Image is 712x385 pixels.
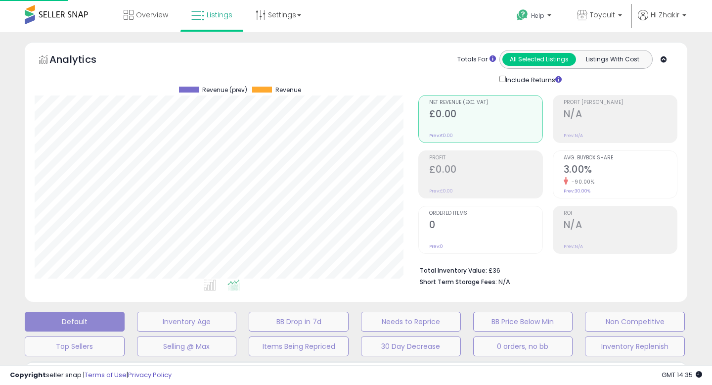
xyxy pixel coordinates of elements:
[429,219,542,233] h2: 0
[420,266,487,275] b: Total Inventory Value:
[25,312,125,332] button: Default
[564,188,590,194] small: Prev: 30.00%
[531,11,544,20] span: Help
[361,312,461,332] button: Needs to Reprice
[49,52,116,69] h5: Analytics
[429,188,453,194] small: Prev: £0.00
[420,264,670,276] li: £36
[429,164,542,177] h2: £0.00
[564,243,583,249] small: Prev: N/A
[429,243,443,249] small: Prev: 0
[564,133,583,139] small: Prev: N/A
[590,10,615,20] span: Toycult
[429,155,542,161] span: Profit
[249,337,349,356] button: Items Being Repriced
[516,9,529,21] i: Get Help
[275,87,301,94] span: Revenue
[137,337,237,356] button: Selling @ Max
[502,53,576,66] button: All Selected Listings
[420,278,497,286] b: Short Term Storage Fees:
[473,337,573,356] button: 0 orders, no bb
[10,370,46,380] strong: Copyright
[429,133,453,139] small: Prev: £0.00
[638,10,686,32] a: Hi Zhakir
[498,277,510,287] span: N/A
[137,312,237,332] button: Inventory Age
[473,312,573,332] button: BB Price Below Min
[429,211,542,216] span: Ordered Items
[429,108,542,122] h2: £0.00
[509,1,561,32] a: Help
[564,100,677,105] span: Profit [PERSON_NAME]
[585,337,685,356] button: Inventory Replenish
[651,10,679,20] span: Hi Zhakir
[564,219,677,233] h2: N/A
[10,371,172,380] div: seller snap | |
[202,87,247,94] span: Revenue (prev)
[207,10,232,20] span: Listings
[492,74,574,85] div: Include Returns
[25,337,125,356] button: Top Sellers
[249,312,349,332] button: BB Drop in 7d
[576,53,649,66] button: Listings With Cost
[585,312,685,332] button: Non Competitive
[361,337,461,356] button: 30 Day Decrease
[136,10,168,20] span: Overview
[564,164,677,177] h2: 3.00%
[457,55,496,64] div: Totals For
[564,155,677,161] span: Avg. Buybox Share
[564,108,677,122] h2: N/A
[564,211,677,216] span: ROI
[429,100,542,105] span: Net Revenue (Exc. VAT)
[568,178,595,186] small: -90.00%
